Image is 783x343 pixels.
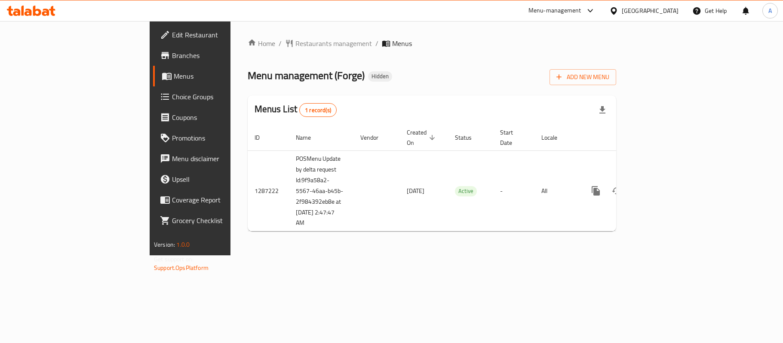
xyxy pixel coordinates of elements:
[300,106,336,114] span: 1 record(s)
[172,30,273,40] span: Edit Restaurant
[255,103,337,117] h2: Menus List
[368,73,392,80] span: Hidden
[153,86,280,107] a: Choice Groups
[455,132,483,143] span: Status
[455,186,477,196] span: Active
[768,6,772,15] span: A
[153,107,280,128] a: Coupons
[534,150,579,231] td: All
[172,133,273,143] span: Promotions
[295,38,372,49] span: Restaurants management
[153,169,280,190] a: Upsell
[296,132,322,143] span: Name
[285,38,372,49] a: Restaurants management
[153,128,280,148] a: Promotions
[154,262,209,273] a: Support.OpsPlatform
[500,127,524,148] span: Start Date
[586,181,606,201] button: more
[248,66,365,85] span: Menu management ( Forge )
[172,153,273,164] span: Menu disclaimer
[541,132,568,143] span: Locale
[172,50,273,61] span: Branches
[407,185,424,196] span: [DATE]
[248,38,616,49] nav: breadcrumb
[368,71,392,82] div: Hidden
[172,92,273,102] span: Choice Groups
[154,254,193,265] span: Get support on:
[407,127,438,148] span: Created On
[392,38,412,49] span: Menus
[153,148,280,169] a: Menu disclaimer
[606,181,627,201] button: Change Status
[622,6,679,15] div: [GEOGRAPHIC_DATA]
[176,239,190,250] span: 1.0.0
[289,150,353,231] td: POSMenu Update by delta request Id:9f9a58a2-5567-46aa-b45b-2f984392eb8e at [DATE] 2:47:47 AM
[153,190,280,210] a: Coverage Report
[360,132,390,143] span: Vendor
[174,71,273,81] span: Menus
[172,174,273,184] span: Upsell
[556,72,609,83] span: Add New Menu
[592,100,613,120] div: Export file
[154,239,175,250] span: Version:
[172,112,273,122] span: Coupons
[550,69,616,85] button: Add New Menu
[248,125,675,232] table: enhanced table
[528,6,581,16] div: Menu-management
[455,186,477,196] div: Active
[299,103,337,117] div: Total records count
[153,66,280,86] a: Menus
[153,24,280,45] a: Edit Restaurant
[172,195,273,205] span: Coverage Report
[153,210,280,231] a: Grocery Checklist
[255,132,271,143] span: ID
[375,38,378,49] li: /
[493,150,534,231] td: -
[153,45,280,66] a: Branches
[172,215,273,226] span: Grocery Checklist
[579,125,675,151] th: Actions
